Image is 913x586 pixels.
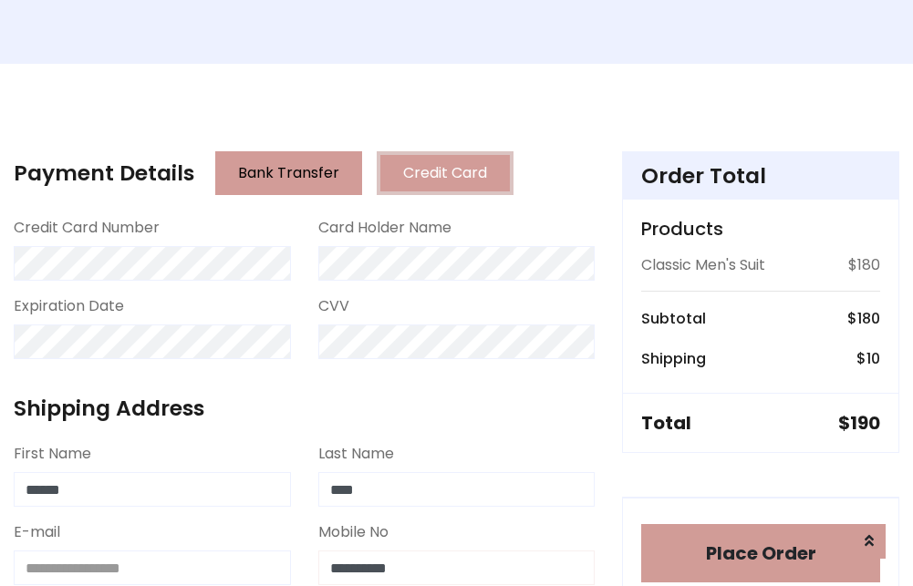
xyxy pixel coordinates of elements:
[641,218,880,240] h5: Products
[14,396,595,421] h4: Shipping Address
[14,295,124,317] label: Expiration Date
[14,217,160,239] label: Credit Card Number
[215,151,362,195] button: Bank Transfer
[838,412,880,434] h5: $
[318,295,349,317] label: CVV
[377,151,514,195] button: Credit Card
[641,163,880,189] h4: Order Total
[857,308,880,329] span: 180
[641,310,706,327] h6: Subtotal
[318,217,451,239] label: Card Holder Name
[847,310,880,327] h6: $
[856,350,880,367] h6: $
[866,348,880,369] span: 10
[850,410,880,436] span: 190
[641,524,880,582] button: Place Order
[14,443,91,465] label: First Name
[641,350,706,367] h6: Shipping
[641,412,691,434] h5: Total
[14,521,60,543] label: E-mail
[318,521,389,543] label: Mobile No
[848,254,880,276] p: $180
[641,254,765,276] p: Classic Men's Suit
[318,443,394,465] label: Last Name
[14,160,194,186] h4: Payment Details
